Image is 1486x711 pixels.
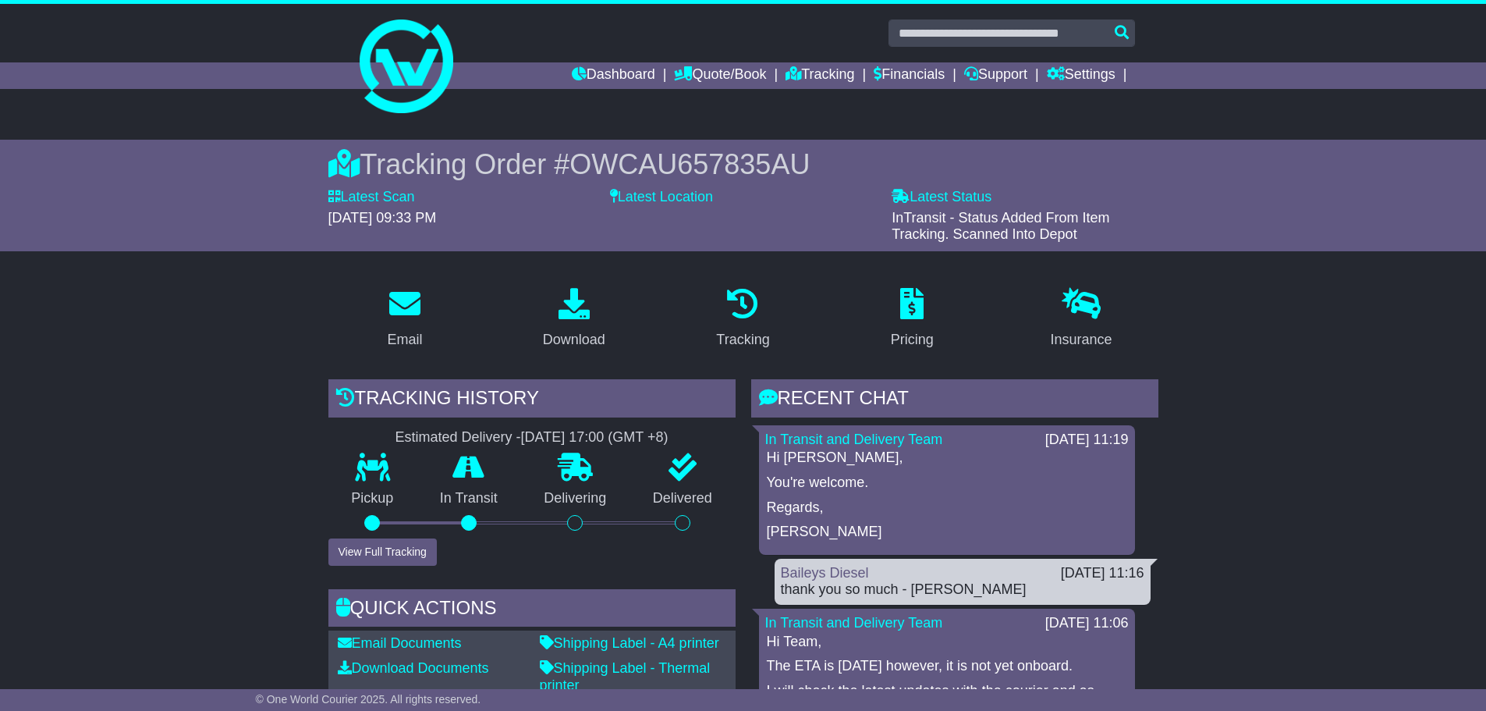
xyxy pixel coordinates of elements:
[674,62,766,89] a: Quote/Book
[1061,565,1144,582] div: [DATE] 11:16
[540,635,719,651] a: Shipping Label - A4 printer
[891,329,934,350] div: Pricing
[328,429,736,446] div: Estimated Delivery -
[328,210,437,226] span: [DATE] 09:33 PM
[540,660,711,693] a: Shipping Label - Thermal printer
[569,148,810,180] span: OWCAU657835AU
[1041,283,1122,356] a: Insurance
[521,429,669,446] div: [DATE] 17:00 (GMT +8)
[1045,432,1129,449] div: [DATE] 11:19
[786,62,854,89] a: Tracking
[328,490,417,507] p: Pickup
[964,62,1027,89] a: Support
[767,634,1127,651] p: Hi Team,
[543,329,605,350] div: Download
[781,581,1144,599] div: thank you so much - [PERSON_NAME]
[256,693,481,706] span: © One World Courier 2025. All rights reserved.
[1047,62,1115,89] a: Settings
[765,615,943,631] a: In Transit and Delivery Team
[751,379,1158,421] div: RECENT CHAT
[767,499,1127,517] p: Regards,
[706,283,779,356] a: Tracking
[781,565,869,581] a: Baileys Diesel
[572,62,655,89] a: Dashboard
[328,148,1158,181] div: Tracking Order #
[630,490,736,507] p: Delivered
[328,539,437,566] button: View Full Tracking
[338,660,489,676] a: Download Documents
[1045,615,1129,632] div: [DATE] 11:06
[892,210,1109,243] span: InTransit - Status Added From Item Tracking. Scanned Into Depot
[338,635,462,651] a: Email Documents
[765,432,943,447] a: In Transit and Delivery Team
[767,450,1127,467] p: Hi [PERSON_NAME],
[881,283,944,356] a: Pricing
[521,490,630,507] p: Delivering
[533,283,615,356] a: Download
[417,490,521,507] p: In Transit
[767,524,1127,541] p: [PERSON_NAME]
[1051,329,1112,350] div: Insurance
[328,379,736,421] div: Tracking history
[328,189,415,206] label: Latest Scan
[328,589,736,631] div: Quick Actions
[610,189,713,206] label: Latest Location
[767,658,1127,675] p: The ETA is [DATE] however, it is not yet onboard.
[767,475,1127,492] p: You're welcome.
[892,189,991,206] label: Latest Status
[377,283,432,356] a: Email
[874,62,945,89] a: Financials
[716,329,769,350] div: Tracking
[387,329,422,350] div: Email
